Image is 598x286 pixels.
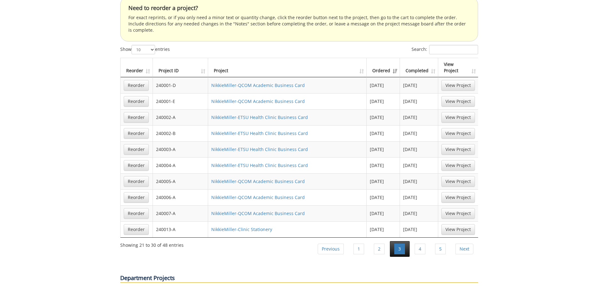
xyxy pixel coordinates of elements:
td: [DATE] [367,221,400,237]
input: Search: [429,45,478,54]
a: 4 [415,244,425,254]
td: 240002-A [153,109,208,125]
a: Reorder [124,176,149,187]
a: 2 [374,244,385,254]
td: [DATE] [400,109,438,125]
label: Search: [412,45,478,54]
td: [DATE] [400,189,438,205]
p: For exact reprints, or if you only need a minor text or quantity change, click the reorder button... [128,14,470,33]
th: Project: activate to sort column ascending [208,58,367,77]
a: NikkieMiller-ETSU Health Clinic Business Card [211,162,308,168]
label: Show entries [120,45,170,54]
td: [DATE] [367,141,400,157]
td: 240003-A [153,141,208,157]
a: Next [455,244,473,254]
a: NikkieMiller-ETSU Health Clinic Business Card [211,130,308,136]
td: [DATE] [400,173,438,189]
h4: Need to reorder a project? [128,5,470,11]
a: Reorder [124,224,149,235]
td: 240013-A [153,221,208,237]
td: [DATE] [367,77,400,93]
a: View Project [441,80,475,91]
td: 240002-B [153,125,208,141]
th: Project ID: activate to sort column ascending [153,58,208,77]
a: 1 [353,244,364,254]
th: View Project: activate to sort column ascending [438,58,478,77]
select: Showentries [132,45,155,54]
a: 5 [435,244,446,254]
td: 240001-E [153,93,208,109]
td: [DATE] [367,109,400,125]
td: 240005-A [153,173,208,189]
td: [DATE] [400,205,438,221]
a: NikkieMiller-ETSU Health Clinic Business Card [211,146,308,152]
a: Reorder [124,208,149,219]
td: 240001-D [153,77,208,93]
a: Previous [318,244,344,254]
p: Department Projects [120,274,478,283]
a: Reorder [124,112,149,123]
td: [DATE] [367,125,400,141]
a: Reorder [124,160,149,171]
a: View Project [441,96,475,107]
a: NikkieMiller-ETSU Health Clinic Business Card [211,114,308,120]
td: [DATE] [367,157,400,173]
a: Reorder [124,80,149,91]
td: [DATE] [400,125,438,141]
a: View Project [441,160,475,171]
a: Reorder [124,128,149,139]
th: Ordered: activate to sort column ascending [367,58,400,77]
a: Reorder [124,192,149,203]
th: Completed: activate to sort column ascending [400,58,438,77]
a: Reorder [124,96,149,107]
td: 240004-A [153,157,208,173]
a: View Project [441,208,475,219]
a: View Project [441,224,475,235]
td: 240007-A [153,205,208,221]
td: [DATE] [400,221,438,237]
a: NikkieMiller-QCOM Academic Business Card [211,194,305,200]
td: [DATE] [367,205,400,221]
td: [DATE] [400,93,438,109]
a: NikkieMiller-QCOM Academic Business Card [211,178,305,184]
a: NikkieMiller-Clinic Stationery [211,226,272,232]
td: [DATE] [400,157,438,173]
a: NikkieMiller-QCOM Academic Business Card [211,210,305,216]
div: Showing 21 to 30 of 48 entries [120,240,184,248]
td: [DATE] [400,141,438,157]
td: [DATE] [367,189,400,205]
a: 3 [394,244,405,254]
a: View Project [441,192,475,203]
a: NikkieMiller-QCOM Academic Business Card [211,98,305,104]
td: [DATE] [367,93,400,109]
a: View Project [441,144,475,155]
a: Reorder [124,144,149,155]
td: [DATE] [400,77,438,93]
a: NikkieMiller-QCOM Academic Business Card [211,82,305,88]
td: [DATE] [367,173,400,189]
a: View Project [441,112,475,123]
a: View Project [441,128,475,139]
td: 240006-A [153,189,208,205]
a: View Project [441,176,475,187]
th: Reorder: activate to sort column ascending [121,58,153,77]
